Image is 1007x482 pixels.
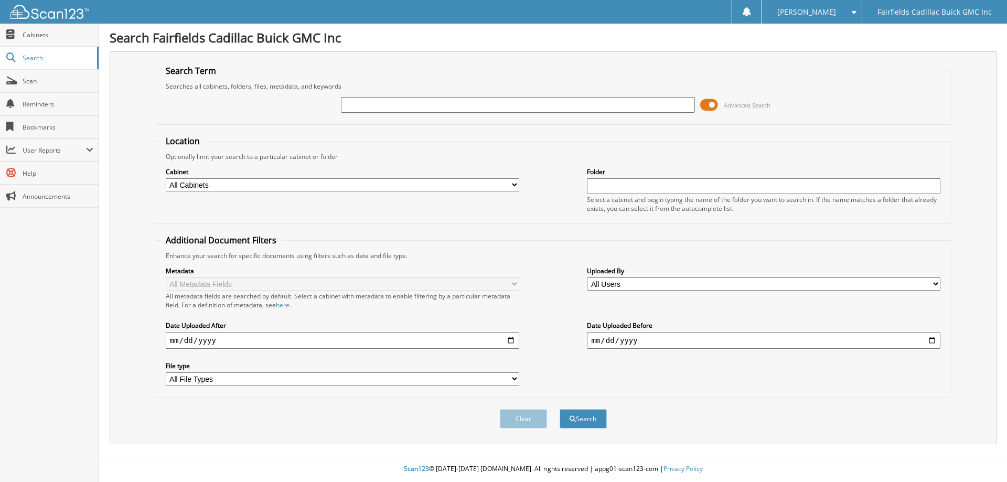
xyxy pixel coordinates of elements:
[23,192,93,201] span: Announcements
[23,146,86,155] span: User Reports
[23,53,92,62] span: Search
[23,123,93,132] span: Bookmarks
[166,332,519,349] input: start
[587,332,940,349] input: end
[23,30,93,39] span: Cabinets
[160,135,205,147] legend: Location
[560,409,607,429] button: Search
[10,5,89,19] img: scan123-logo-white.svg
[166,167,519,176] label: Cabinet
[166,292,519,309] div: All metadata fields are searched by default. Select a cabinet with metadata to enable filtering b...
[663,464,703,473] a: Privacy Policy
[23,77,93,85] span: Scan
[23,169,93,178] span: Help
[99,456,1007,482] div: © [DATE]-[DATE] [DOMAIN_NAME]. All rights reserved | appg01-scan123-com |
[160,251,946,260] div: Enhance your search for specific documents using filters such as date and file type.
[166,321,519,330] label: Date Uploaded After
[404,464,429,473] span: Scan123
[500,409,547,429] button: Clear
[587,195,940,213] div: Select a cabinet and begin typing the name of the folder you want to search in. If the name match...
[160,65,221,77] legend: Search Term
[160,152,946,161] div: Optionally limit your search to a particular cabinet or folder
[276,301,290,309] a: here
[23,100,93,109] span: Reminders
[587,321,940,330] label: Date Uploaded Before
[160,82,946,91] div: Searches all cabinets, folders, files, metadata, and keywords
[160,234,282,246] legend: Additional Document Filters
[724,101,770,109] span: Advanced Search
[877,9,992,15] span: Fairfields Cadillac Buick GMC Inc
[587,167,940,176] label: Folder
[166,266,519,275] label: Metadata
[110,29,997,46] h1: Search Fairfields Cadillac Buick GMC Inc
[166,361,519,370] label: File type
[587,266,940,275] label: Uploaded By
[777,9,836,15] span: [PERSON_NAME]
